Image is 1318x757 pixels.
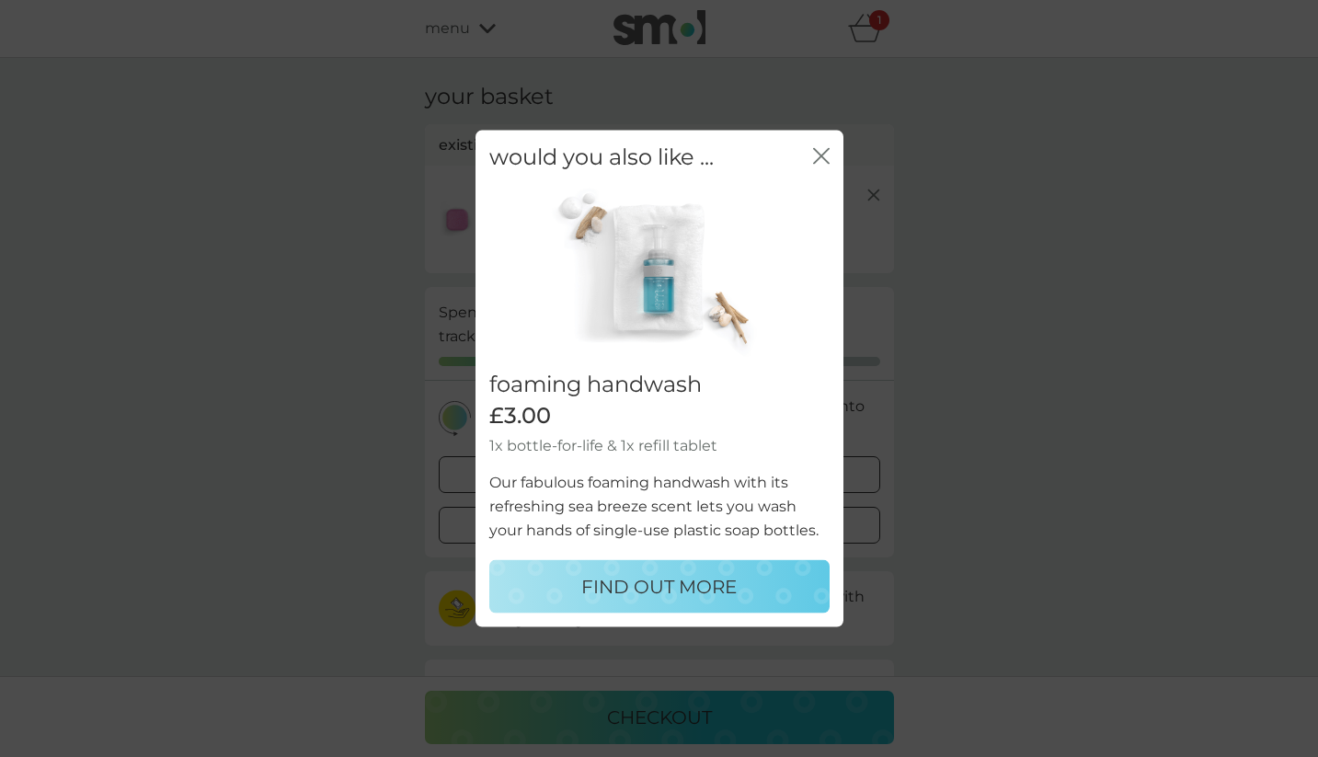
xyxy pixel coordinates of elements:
p: 1x bottle-for-life & 1x refill tablet [489,434,830,458]
button: close [813,147,830,166]
h2: would you also like ... [489,143,714,170]
p: FIND OUT MORE [581,572,737,602]
h2: foaming handwash [489,372,830,398]
span: £3.00 [489,403,551,430]
p: Our fabulous foaming handwash with its refreshing sea breeze scent lets you wash your hands of si... [489,471,830,542]
button: FIND OUT MORE [489,560,830,614]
